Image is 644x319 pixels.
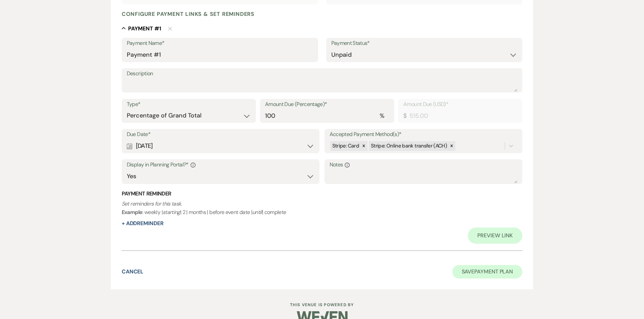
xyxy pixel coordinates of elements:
label: Description [127,69,518,79]
label: Notes [330,160,518,170]
i: Set reminders for this task. [122,200,182,207]
div: [DATE] [127,139,315,153]
label: Due Date* [127,130,315,139]
button: Payment #1 [122,25,161,32]
h5: Payment # 1 [128,25,161,32]
label: Type* [127,100,251,109]
label: Payment Name* [127,38,313,48]
b: Example [122,209,143,216]
h4: Configure payment links & set reminders [122,10,255,18]
button: Cancel [122,269,144,274]
span: Stripe: Online bank transfer (ACH) [371,142,447,149]
p: : weekly | | 2 | months | before event date | | complete [122,200,523,217]
span: Stripe: Card [332,142,359,149]
label: Amount Due (USD)* [403,100,517,109]
label: Display in Planning Portal?* [127,160,315,170]
a: Preview Link [468,228,522,244]
button: + AddReminder [122,221,164,226]
div: % [380,111,384,121]
label: Amount Due (Percentage)* [265,100,389,109]
div: $ [403,111,406,121]
h3: Payment Reminder [122,190,523,197]
i: until [252,209,262,216]
i: starting [163,209,180,216]
label: Accepted Payment Method(s)* [330,130,518,139]
button: SavePayment Plan [452,265,523,278]
label: Payment Status* [331,38,518,48]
